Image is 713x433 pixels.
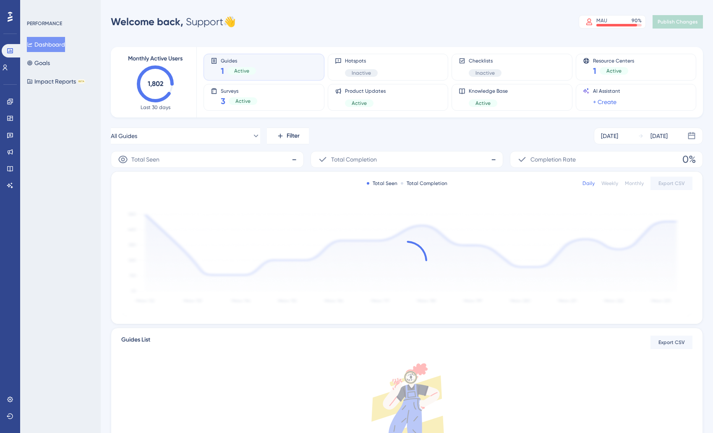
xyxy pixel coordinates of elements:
[475,70,495,76] span: Inactive
[221,95,225,107] span: 3
[235,98,251,104] span: Active
[469,88,508,94] span: Knowledge Base
[601,180,618,187] div: Weekly
[345,88,386,94] span: Product Updates
[593,57,634,63] span: Resource Centers
[141,104,170,111] span: Last 30 days
[131,154,159,164] span: Total Seen
[401,180,447,187] div: Total Completion
[331,154,377,164] span: Total Completion
[111,128,260,144] button: All Guides
[593,97,616,107] a: + Create
[650,131,668,141] div: [DATE]
[267,128,309,144] button: Filter
[27,37,65,52] button: Dashboard
[682,153,696,166] span: 0%
[625,180,644,187] div: Monthly
[596,17,607,24] div: MAU
[111,15,236,29] div: Support 👋
[121,335,150,350] span: Guides List
[345,57,378,64] span: Hotspots
[78,79,85,83] div: BETA
[632,17,642,24] div: 90 %
[111,131,137,141] span: All Guides
[27,20,62,27] div: PERFORMANCE
[221,88,257,94] span: Surveys
[653,15,703,29] button: Publish Changes
[530,154,576,164] span: Completion Rate
[475,100,491,107] span: Active
[658,180,685,187] span: Export CSV
[658,18,698,25] span: Publish Changes
[287,131,300,141] span: Filter
[111,16,183,28] span: Welcome back,
[593,65,596,77] span: 1
[658,339,685,346] span: Export CSV
[148,80,163,88] text: 1,802
[469,57,501,64] span: Checklists
[582,180,595,187] div: Daily
[27,74,85,89] button: Impact ReportsBETA
[27,55,50,70] button: Goals
[367,180,397,187] div: Total Seen
[352,70,371,76] span: Inactive
[128,54,183,64] span: Monthly Active Users
[593,88,620,94] span: AI Assistant
[650,336,692,349] button: Export CSV
[491,153,496,166] span: -
[234,68,249,74] span: Active
[650,177,692,190] button: Export CSV
[292,153,297,166] span: -
[606,68,622,74] span: Active
[221,65,224,77] span: 1
[352,100,367,107] span: Active
[221,57,256,63] span: Guides
[601,131,618,141] div: [DATE]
